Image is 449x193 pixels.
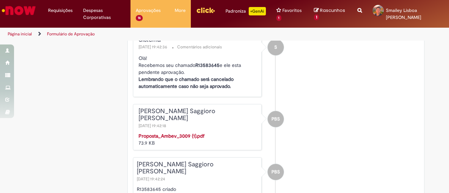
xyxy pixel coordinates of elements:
div: [PERSON_NAME] Saggioro [PERSON_NAME] [139,108,258,122]
img: ServiceNow [1,4,37,18]
span: Smailey Lisboa [PERSON_NAME] [386,7,421,20]
p: +GenAi [249,7,266,15]
a: Proposta_Ambev_3009 (1).pdf [139,133,205,139]
a: Formulário de Aprovação [47,31,95,37]
a: Rascunhos [314,7,347,20]
div: 73.9 KB [139,132,258,146]
p: R13583645 criado [137,186,258,193]
span: Favoritos [282,7,302,14]
div: Padroniza [226,7,266,15]
ul: Trilhas de página [5,28,294,41]
span: Despesas Corporativas [83,7,125,21]
b: R13583645 [195,62,220,68]
span: 1 [314,14,319,21]
span: [DATE] 19:42:24 [137,176,167,182]
span: PBS [272,111,280,127]
b: Lembrando que o chamado será cancelado automaticamente caso não seja aprovado. [139,76,234,89]
div: Paloma Bilheiro Saggioro Del Papa [268,164,284,180]
div: [PERSON_NAME] Saggioro [PERSON_NAME] [137,161,258,175]
div: System [268,39,284,55]
span: [DATE] 19:42:36 [139,44,169,50]
span: Requisições [48,7,73,14]
span: 1 [276,15,282,21]
p: Olá! Recebemos seu chamado e ele esta pendente aprovação. [139,55,258,90]
a: Página inicial [8,31,32,37]
span: PBS [272,164,280,180]
div: Paloma Bilheiro Saggioro Del Papa [268,111,284,127]
span: [DATE] 19:42:18 [139,123,168,129]
span: S [274,39,277,56]
small: Comentários adicionais [177,44,222,50]
span: Aprovações [136,7,161,14]
img: click_logo_yellow_360x200.png [196,5,215,15]
span: More [175,7,186,14]
span: Rascunhos [320,7,345,14]
span: 16 [136,15,143,21]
